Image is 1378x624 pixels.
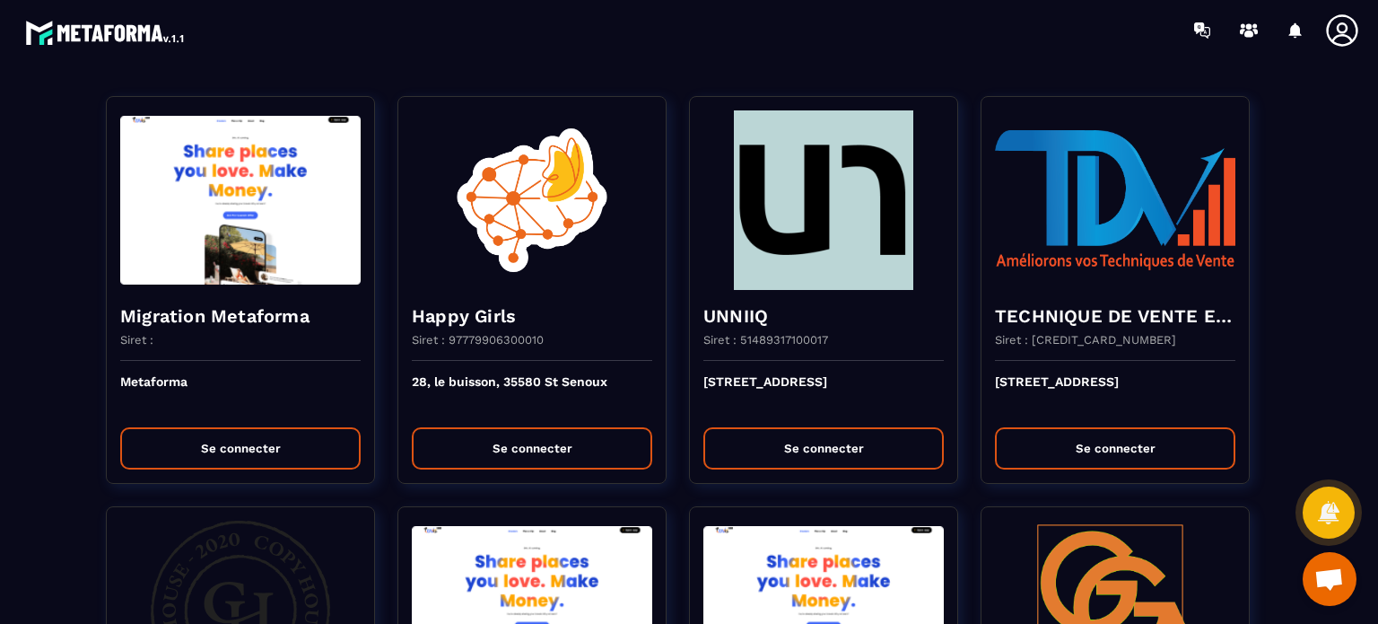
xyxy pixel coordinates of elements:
[412,427,652,470] button: Se connecter
[995,303,1235,329] h4: TECHNIQUE DE VENTE EDITION
[703,427,944,470] button: Se connecter
[25,16,187,48] img: logo
[995,427,1235,470] button: Se connecter
[120,427,361,470] button: Se connecter
[703,374,944,414] p: [STREET_ADDRESS]
[120,333,153,347] p: Siret :
[412,374,652,414] p: 28, le buisson, 35580 St Senoux
[412,333,544,347] p: Siret : 97779906300010
[995,333,1176,347] p: Siret : [CREDIT_CARD_NUMBER]
[1303,552,1356,606] a: Ouvrir le chat
[412,110,652,290] img: funnel-background
[995,110,1235,290] img: funnel-background
[120,110,361,290] img: funnel-background
[120,374,361,414] p: Metaforma
[995,374,1235,414] p: [STREET_ADDRESS]
[703,303,944,329] h4: UNNIIQ
[120,303,361,329] h4: Migration Metaforma
[703,110,944,290] img: funnel-background
[412,303,652,329] h4: Happy Girls
[703,333,828,347] p: Siret : 51489317100017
